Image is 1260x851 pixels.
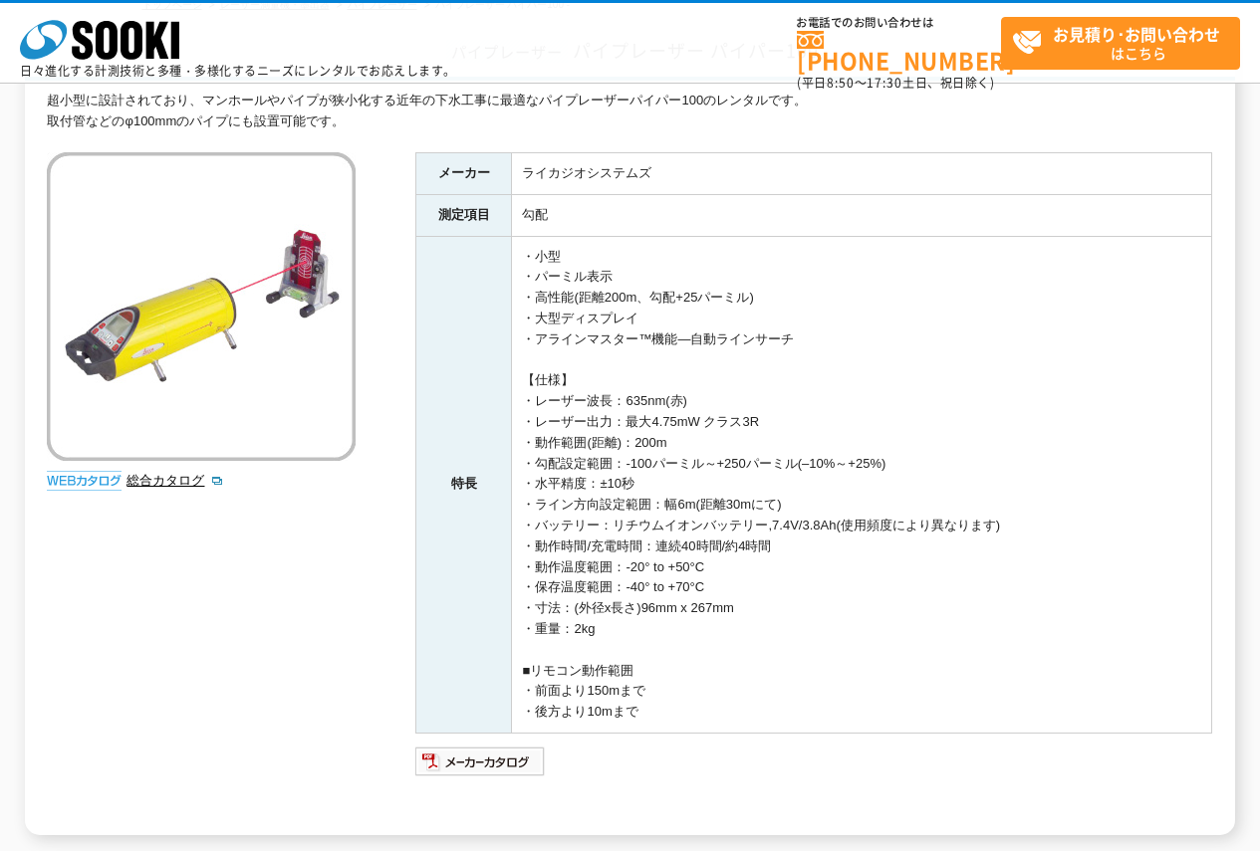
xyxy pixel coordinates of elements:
[797,31,1001,72] a: [PHONE_NUMBER]
[416,194,512,236] th: 測定項目
[47,471,122,491] img: webカタログ
[415,758,546,773] a: メーカーカタログ
[797,74,994,92] span: (平日 ～ 土日、祝日除く)
[1012,18,1239,68] span: はこちら
[512,194,1212,236] td: 勾配
[827,74,855,92] span: 8:50
[1001,17,1240,70] a: お見積り･お問い合わせはこちら
[512,152,1212,194] td: ライカジオシステムズ
[47,91,1212,132] div: 超小型に設計されており、マンホールやパイプが狭小化する近年の下水工事に最適なパイプレーザーパイパー100のレンタルです。 取付管などのφ100mmのパイプにも設置可能です。
[416,152,512,194] th: メーカー
[416,236,512,733] th: 特長
[126,473,224,488] a: 総合カタログ
[512,236,1212,733] td: ・小型 ・パーミル表示 ・高性能(距離200m、勾配+25パーミル) ・大型ディスプレイ ・アラインマスター™機能―自動ラインサーチ 【仕様】 ・レーザー波長：635nm(赤) ・レーザー出力：...
[1053,22,1220,46] strong: お見積り･お問い合わせ
[797,17,1001,29] span: お電話でのお問い合わせは
[20,65,456,77] p: 日々進化する計測技術と多種・多様化するニーズにレンタルでお応えします。
[867,74,902,92] span: 17:30
[47,152,356,461] img: パイプレーザー パイパー100 -
[415,745,546,777] img: メーカーカタログ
